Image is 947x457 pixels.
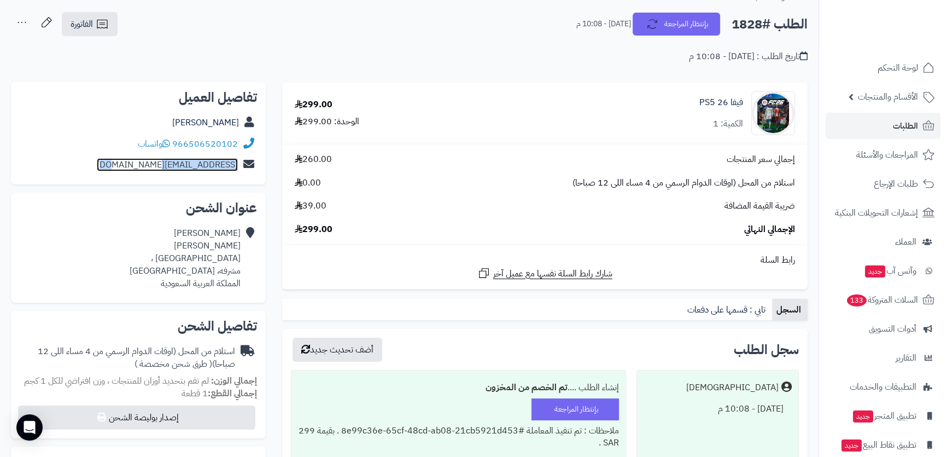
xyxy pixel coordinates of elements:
a: واتساب [138,137,170,151]
div: Open Intercom Messenger [16,414,43,441]
a: فيفا 26 PS5 [699,96,743,109]
span: المراجعات والأسئلة [856,147,918,163]
span: إجمالي سعر المنتجات [727,153,795,166]
a: الطلبات [826,113,940,139]
b: تم الخصم من المخزون [486,381,568,394]
button: بإنتظار المراجعة [633,13,720,36]
a: السجل [772,299,808,321]
div: [DATE] - 10:08 م [644,398,792,420]
span: 299.00 [295,223,332,236]
span: الإجمالي النهائي [744,223,795,236]
span: 133 [847,294,867,306]
a: المراجعات والأسئلة [826,142,940,168]
a: 966506520102 [172,137,238,151]
img: logo-2.png [873,27,937,50]
div: الوحدة: 299.00 [295,115,359,128]
div: تاريخ الطلب : [DATE] - 10:08 م [689,50,808,63]
div: الكمية: 1 [713,118,743,130]
span: استلام من المحل (اوقات الدوام الرسمي من 4 مساء اللى 12 صباحا) [572,177,795,189]
div: [DEMOGRAPHIC_DATA] [686,381,779,394]
span: الفاتورة [71,18,93,31]
span: الطلبات [893,118,918,134]
span: التقارير [896,350,916,366]
a: أدوات التسويق [826,316,940,342]
span: إشعارات التحويلات البنكية [835,205,918,221]
a: التقارير [826,345,940,371]
a: [EMAIL_ADDRESS][DOMAIN_NAME] [97,158,238,171]
span: لوحة التحكم [878,60,918,76]
span: التطبيقات والخدمات [850,379,916,395]
span: 0.00 [295,177,321,189]
button: أضف تحديث جديد [293,338,382,362]
h3: سجل الطلب [734,343,799,356]
span: ( طرق شحن مخصصة ) [135,357,212,371]
a: تطبيق المتجرجديد [826,403,940,429]
span: العملاء [895,234,916,250]
span: شارك رابط السلة نفسها مع عميل آخر [493,268,612,280]
span: جديد [865,265,885,277]
h2: عنوان الشحن [20,201,257,215]
h2: الطلب #1828 [732,13,808,36]
span: تطبيق المتجر [852,408,916,424]
span: طلبات الإرجاع [874,176,918,192]
span: وآتس آب [864,263,916,279]
div: 299.00 [295,99,332,111]
a: السلات المتروكة133 [826,287,940,313]
small: [DATE] - 10:08 م [576,19,631,30]
div: رابط السلة [287,254,803,267]
a: تابي : قسمها على دفعات [683,299,772,321]
a: إشعارات التحويلات البنكية [826,200,940,226]
button: إصدار بوليصة الشحن [18,406,255,430]
a: طلبات الإرجاع [826,171,940,197]
div: بإنتظار المراجعة [531,398,619,420]
a: العملاء [826,229,940,255]
span: 39.00 [295,200,326,212]
small: 1 قطعة [182,387,257,400]
span: أدوات التسويق [869,321,916,337]
h2: تفاصيل العميل [20,91,257,104]
span: 260.00 [295,153,332,166]
strong: إجمالي الوزن: [211,374,257,387]
strong: إجمالي القطع: [208,387,257,400]
a: لوحة التحكم [826,55,940,81]
span: لم تقم بتحديد أوزان للمنتجات ، وزن افتراضي للكل 1 كجم [24,374,209,387]
span: جديد [841,439,862,452]
span: السلات المتروكة [846,292,918,308]
a: [PERSON_NAME] [172,116,239,129]
span: جديد [853,410,873,423]
div: استلام من المحل (اوقات الدوام الرسمي من 4 مساء اللى 12 صباحا) [20,345,235,371]
h2: تفاصيل الشحن [20,320,257,333]
img: 1758715407-0beaaa6ba9cd0115b790f10461e9c767f7a24b2e_663472-90x90.jpg [752,91,794,135]
span: تطبيق نقاط البيع [840,437,916,453]
span: الأقسام والمنتجات [858,89,918,105]
div: ملاحظات : تم تنفيذ المعاملة #8e99c36e-65cf-48cd-ab08-21cb5921d453 . بقيمة 299 SAR . [298,420,619,454]
div: [PERSON_NAME] [PERSON_NAME] [GEOGRAPHIC_DATA] ، مشرفه، [GEOGRAPHIC_DATA] المملكة العربية السعودية [130,227,241,290]
a: وآتس آبجديد [826,258,940,284]
a: التطبيقات والخدمات [826,374,940,400]
div: إنشاء الطلب .... [298,377,619,398]
a: شارك رابط السلة نفسها مع عميل آخر [477,267,612,280]
a: الفاتورة [62,12,118,36]
span: ضريبة القيمة المضافة [724,200,795,212]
